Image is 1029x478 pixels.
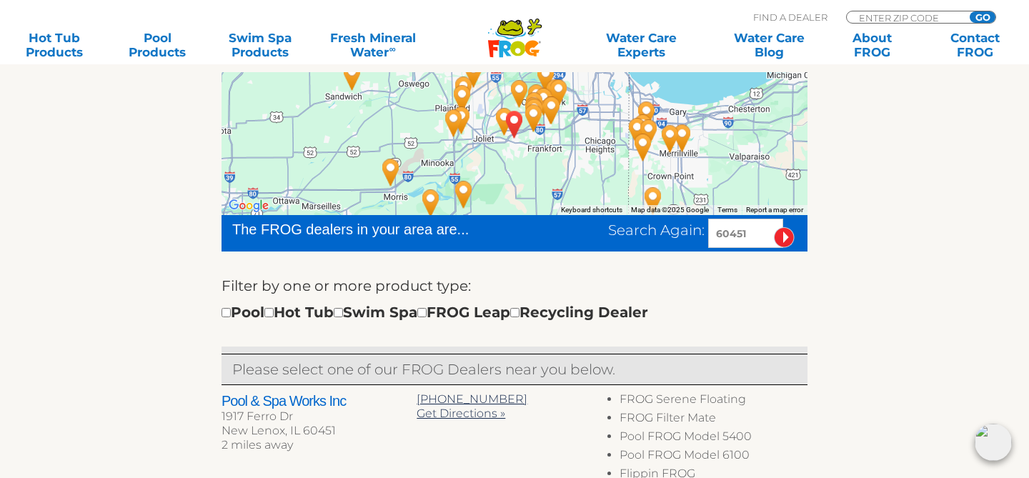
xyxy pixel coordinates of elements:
input: Zip Code Form [857,11,954,24]
p: Find A Dealer [753,11,827,24]
img: Google [225,196,272,215]
div: Paradise Pools - 34 miles away. [336,57,369,96]
div: B & F Pools - Highland - 26 miles away. [630,96,663,134]
sup: ∞ [389,44,395,54]
div: The Great Escape - Joliet - 12 miles away. [446,79,479,118]
a: Hot TubProducts [14,31,94,59]
div: St John Pool Center - 26 miles away. [627,128,660,166]
div: Caribbean Pools & Spas - 5 miles away. [518,93,551,131]
div: NEW LENOX, IL 60451 [498,105,531,144]
div: New Lenox, IL 60451 [222,424,417,438]
div: Caribbean Pools Inc - Orland Park - 5 miles away. [518,86,551,125]
a: Get Directions » [417,407,505,420]
div: DesRochers Backyard Pools & Spas - Morris - 26 miles away. [374,153,407,191]
div: Ruff N Tuff Country Store - 32 miles away. [637,181,670,220]
li: Pool FROG Model 5400 [620,429,807,448]
a: PoolProducts [117,31,197,59]
span: Map data ©2025 Google [631,206,709,214]
div: American Sale Inc - Outlet - 8 miles away. [535,91,567,129]
a: Fresh MineralWater∞ [323,31,423,59]
button: Keyboard shortcuts [561,205,622,215]
a: Report a map error [746,206,803,214]
a: AboutFROG [832,31,912,59]
div: 1917 Ferro Dr [222,409,417,424]
li: FROG Filter Mate [620,411,807,429]
span: 2 miles away [222,438,293,452]
li: FROG Serene Floating [620,392,807,411]
div: American Sale Inc - Merrillville - 34 miles away. [666,119,699,157]
li: Pool FROG Model 6100 [620,448,807,467]
a: ContactFROG [935,31,1015,59]
div: DesRochers Backyard Pools & Spas - Wilmington - 17 miles away. [447,175,480,214]
a: Terms (opens in new tab) [717,206,737,214]
div: The Great Escape - Tinley Park - 10 miles away. [539,74,572,112]
h2: Pool & Spa Works Inc [222,392,417,409]
a: Open this area in Google Maps (opens a new window) [225,196,272,215]
div: Aqua Pools Inc - 6 miles away. [503,74,536,113]
a: Water CareBlog [729,31,809,59]
div: Mud Turtle Pools - 4 miles away. [517,99,550,137]
div: American Sale Inc - Orland Park - 7 miles away. [520,79,553,117]
div: The Great Escape - Merrillville - 31 miles away. [654,119,687,158]
span: Search Again: [608,221,705,239]
div: DesRochers Backyard Pools & Spas - Shorewood - 12 miles away. [437,104,470,142]
div: Cancun Pools & Spas - 5 miles away. [517,91,550,130]
div: Pool Hot Tub Swim Spa FROG Leap Recycling Dealer [222,301,648,324]
div: The Great Escape - Orland Park - 7 miles away. [527,82,560,121]
div: Caribbean Pools & Spas - Schererville - 27 miles away. [632,114,665,152]
a: Water CareExperts [576,31,706,59]
div: The FROG dealers in your area are... [232,219,520,240]
a: [PHONE_NUMBER] [417,392,527,406]
div: Neptune Pools - 11 miles away. [445,101,478,139]
input: Submit [774,227,795,248]
a: Swim SpaProducts [220,31,300,59]
div: Genuine Pool Care Inc - 23 miles away. [414,184,447,222]
label: Filter by one or more product type: [222,274,471,297]
div: Leslie's Poolmart Inc # 411 - 11 miles away. [542,74,575,112]
div: Leslie's Poolmart Inc # 415 - 26 miles away. [627,109,660,147]
div: Pool & Spa Works Inc - 2 miles away. [488,102,521,141]
input: GO [970,11,995,23]
div: American Sale, Inc - Tinley Park - 8 miles away. [535,91,568,129]
img: openIcon [975,424,1012,461]
div: Royal Pools & More - 24 miles away. [621,112,654,151]
p: Please select one of our FROG Dealers near you below. [232,358,797,381]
